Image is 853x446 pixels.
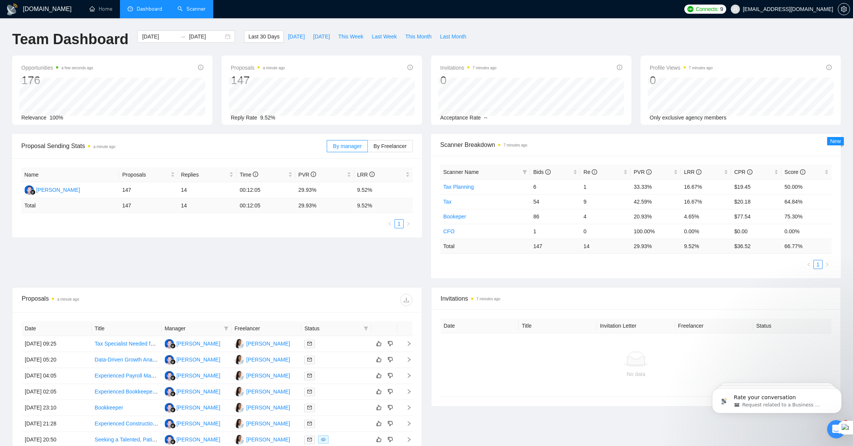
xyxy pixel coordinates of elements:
[22,294,217,306] div: Proposals
[235,340,290,346] a: Nk[PERSON_NAME]
[580,194,631,209] td: 9
[733,6,738,12] span: user
[235,356,290,362] a: Nk[PERSON_NAME]
[180,33,186,40] span: to
[374,435,383,444] button: like
[781,224,832,239] td: 0.00%
[440,140,832,150] span: Scanner Breakdown
[386,387,395,396] button: dislike
[165,435,174,444] img: AA
[24,186,80,193] a: AA[PERSON_NAME]
[781,194,832,209] td: 64.84%
[92,336,162,352] td: Tax Specialist Needed for Personal + Business Tax Strategy & Filing
[634,169,652,175] span: PVR
[530,179,580,194] td: 6
[407,65,413,70] span: info-circle
[443,199,452,205] a: Tax
[400,357,412,362] span: right
[235,371,244,381] img: Nk
[338,32,363,41] span: This Week
[95,357,252,363] a: Data-Driven Growth Analyst (Centralize + Optimize Business Data)
[838,3,850,15] button: setting
[165,387,174,397] img: AA
[246,435,290,444] div: [PERSON_NAME]
[530,224,580,239] td: 1
[246,371,290,380] div: [PERSON_NAME]
[307,437,312,442] span: mail
[530,209,580,224] td: 86
[235,420,290,426] a: Nk[PERSON_NAME]
[681,179,731,194] td: 16.67%
[701,372,853,425] iframe: Intercom notifications message
[823,260,832,269] button: right
[580,239,631,253] td: 14
[198,65,203,70] span: info-circle
[781,209,832,224] td: 75.30%
[376,405,382,411] span: like
[731,194,781,209] td: $20.18
[650,73,713,88] div: 0
[165,436,220,442] a: AA[PERSON_NAME]
[406,221,411,226] span: right
[830,138,841,144] span: New
[170,359,176,365] img: gigradar-bm.png
[440,73,497,88] div: 0
[21,198,119,213] td: Total
[376,341,382,347] span: like
[436,30,470,43] button: Last Month
[813,260,823,269] li: 1
[6,3,18,16] img: logo
[376,373,382,379] span: like
[95,341,256,347] a: Tax Specialist Needed for Personal + Business Tax Strategy & Filing
[246,387,290,396] div: [PERSON_NAME]
[309,30,334,43] button: [DATE]
[248,32,280,41] span: Last 30 Days
[395,220,403,228] a: 1
[646,169,652,175] span: info-circle
[364,326,368,331] span: filter
[224,326,228,331] span: filter
[246,339,290,348] div: [PERSON_NAME]
[386,435,395,444] button: dislike
[443,213,466,220] a: Bookeper
[734,169,752,175] span: CPR
[170,407,176,413] img: gigradar-bm.png
[747,169,752,175] span: info-circle
[522,170,527,174] span: filter
[720,5,723,13] span: 9
[92,384,162,400] td: Experienced Bookkeeper Needed for Ongoing Work
[21,73,93,88] div: 176
[731,209,781,224] td: $77.54
[21,115,46,121] span: Relevance
[21,63,93,72] span: Opportunities
[447,370,825,378] div: No data
[22,400,92,416] td: [DATE] 23:10
[362,323,370,334] span: filter
[170,343,176,349] img: gigradar-bm.png
[781,179,832,194] td: 50.00%
[592,169,597,175] span: info-circle
[807,262,811,267] span: left
[404,219,413,228] li: Next Page
[684,169,701,175] span: LRR
[235,388,290,394] a: Nk[PERSON_NAME]
[440,239,530,253] td: Total
[400,437,412,442] span: right
[443,169,479,175] span: Scanner Name
[388,436,393,443] span: dislike
[374,387,383,396] button: like
[804,260,813,269] button: left
[128,6,133,11] span: dashboard
[386,371,395,380] button: dislike
[240,172,258,178] span: Time
[441,294,831,303] span: Invitations
[176,435,220,444] div: [PERSON_NAME]
[825,262,829,267] span: right
[843,420,849,426] span: 8
[177,6,206,12] a: searchScanner
[696,169,701,175] span: info-circle
[388,221,392,226] span: left
[376,389,382,395] span: like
